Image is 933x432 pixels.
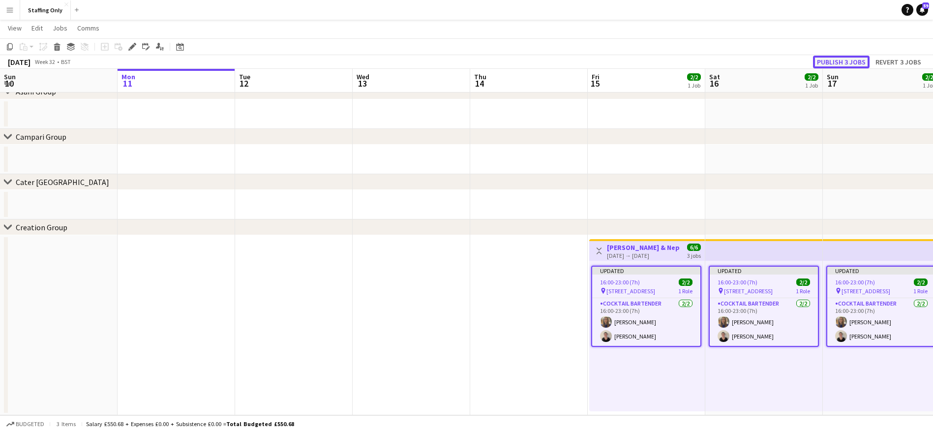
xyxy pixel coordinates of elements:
span: 2/2 [914,278,928,286]
span: Comms [77,24,99,32]
span: 3 items [54,420,78,428]
span: 16 [708,78,720,89]
div: 1 Job [805,82,818,89]
span: Jobs [53,24,67,32]
button: Revert 3 jobs [872,56,925,68]
button: Budgeted [5,419,46,430]
span: Sat [709,72,720,81]
span: 2/2 [805,73,818,81]
span: 2/2 [796,278,810,286]
span: 2/2 [679,278,692,286]
span: [STREET_ADDRESS] [842,287,890,295]
span: Tue [239,72,250,81]
div: 3 jobs [687,251,701,259]
button: Staffing Only [20,0,71,20]
span: 14 [473,78,486,89]
span: 1 Role [796,287,810,295]
span: 6/6 [687,244,701,251]
span: 1 Role [913,287,928,295]
span: Total Budgeted £550.68 [226,420,294,428]
div: Salary £550.68 + Expenses £0.00 + Subsistence £0.00 = [86,420,294,428]
span: [STREET_ADDRESS] [724,287,773,295]
div: [DATE] [8,57,30,67]
span: 59 [922,2,929,9]
span: 16:00-23:00 (7h) [718,278,757,286]
div: 1 Job [688,82,700,89]
div: Creation Group [16,222,67,232]
span: Wed [357,72,369,81]
div: Cater [GEOGRAPHIC_DATA] [16,177,109,187]
span: 13 [355,78,369,89]
button: Publish 3 jobs [813,56,870,68]
span: Fri [592,72,600,81]
div: BST [61,58,71,65]
a: Jobs [49,22,71,34]
span: 11 [120,78,135,89]
span: 16:00-23:00 (7h) [600,278,640,286]
span: 2/2 [687,73,701,81]
span: Sun [827,72,839,81]
a: Edit [28,22,47,34]
div: Updated [592,267,700,275]
app-card-role: Cocktail Bartender2/216:00-23:00 (7h)[PERSON_NAME][PERSON_NAME] [710,298,818,346]
span: Week 32 [32,58,57,65]
app-card-role: Cocktail Bartender2/216:00-23:00 (7h)[PERSON_NAME][PERSON_NAME] [592,298,700,346]
div: [DATE] → [DATE] [607,252,680,259]
h3: [PERSON_NAME] & Nephew Activation [607,243,680,252]
span: View [8,24,22,32]
span: Budgeted [16,421,44,428]
span: Mon [121,72,135,81]
span: 1 Role [678,287,692,295]
span: 16:00-23:00 (7h) [835,278,875,286]
span: 12 [238,78,250,89]
span: [STREET_ADDRESS] [606,287,655,295]
a: 59 [916,4,928,16]
span: Thu [474,72,486,81]
span: 17 [825,78,839,89]
a: Comms [73,22,103,34]
div: Campari Group [16,132,66,142]
app-job-card: Updated16:00-23:00 (7h)2/2 [STREET_ADDRESS]1 RoleCocktail Bartender2/216:00-23:00 (7h)[PERSON_NAM... [591,266,701,347]
a: View [4,22,26,34]
span: 15 [590,78,600,89]
div: Updated [710,267,818,275]
span: Edit [31,24,43,32]
span: 10 [2,78,16,89]
span: Sun [4,72,16,81]
app-job-card: Updated16:00-23:00 (7h)2/2 [STREET_ADDRESS]1 RoleCocktail Bartender2/216:00-23:00 (7h)[PERSON_NAM... [709,266,819,347]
